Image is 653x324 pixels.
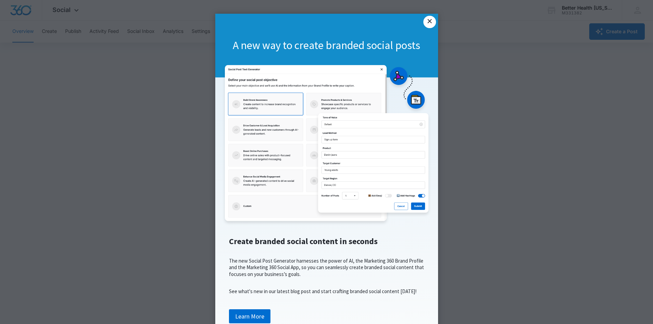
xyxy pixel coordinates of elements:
[229,257,424,277] span: The new Social Post Generator harnesses the power of AI, the Marketing 360 Brand Profile and the ...
[423,16,436,28] a: Close modal
[215,38,438,53] h1: A new way to create branded social posts
[229,236,378,247] span: Create branded social content in seconds
[229,309,270,324] a: Learn More
[229,288,416,295] span: See what's new in our latest blog post and start crafting branded social content [DATE]!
